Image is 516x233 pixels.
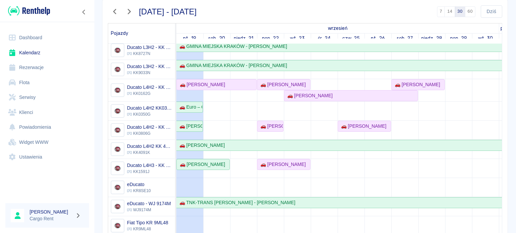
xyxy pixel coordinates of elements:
[5,75,89,90] a: Flota
[207,34,227,43] a: 20 września 2025
[112,182,123,193] img: Image
[30,209,73,215] h6: [PERSON_NAME]
[5,30,89,45] a: Dashboard
[5,60,89,75] a: Rezerwacje
[177,123,202,130] div: 🚗 [PERSON_NAME]
[112,85,123,96] img: Image
[112,201,123,212] img: Image
[139,7,197,16] h3: [DATE] - [DATE]
[112,64,123,75] img: Image
[127,181,151,188] h6: eDucato
[112,163,123,174] img: Image
[127,150,172,156] p: KK4091K
[127,169,172,175] p: KK1591J
[127,200,171,207] h6: eDucato - WJ 9174M
[437,6,445,17] button: 7 dni
[127,219,168,226] h6: Fiat Tipo KR 9ML48
[465,6,475,17] button: 60 dni
[288,34,307,43] a: 23 września 2025
[127,111,172,117] p: KK0350G
[369,34,387,43] a: 26 września 2025
[5,5,50,16] a: Renthelp logo
[5,105,89,120] a: Klienci
[127,207,171,213] p: WJ9174M
[5,120,89,135] a: Powiadomienia
[112,125,123,136] img: Image
[285,92,333,99] div: 🚗 [PERSON_NAME]
[5,45,89,60] a: Kalendarz
[260,34,281,43] a: 22 września 2025
[5,90,89,105] a: Serwisy
[127,70,172,76] p: KK9033N
[341,34,362,43] a: 25 września 2025
[127,143,172,150] h6: Ducato L4H2 KK 4091K
[258,161,306,168] div: 🚗 [PERSON_NAME]
[30,215,73,222] p: Cargo Rent
[420,34,444,43] a: 28 września 2025
[181,34,198,43] a: 19 września 2025
[476,34,495,43] a: 30 września 2025
[326,23,349,33] a: 19 września 2025
[481,5,502,18] button: Dziś
[127,63,172,70] h6: Ducato L3H2 - KK 9033N
[127,162,172,169] h6: Ducato L4H3 - KK 1591J
[177,81,225,88] div: 🚗 [PERSON_NAME]
[455,6,465,17] button: 30 dni
[177,142,225,149] div: 🚗 [PERSON_NAME]
[112,106,123,117] img: Image
[5,135,89,150] a: Widget WWW
[392,81,440,88] div: 🚗 [PERSON_NAME]
[5,150,89,165] a: Ustawienia
[112,144,123,155] img: Image
[177,199,295,206] div: 🚗 TNK-TRANS [PERSON_NAME] - [PERSON_NAME]
[79,8,89,16] button: Zwiń nawigację
[127,91,172,97] p: KK0162G
[127,51,172,57] p: KK8727N
[127,226,168,232] p: KR9ML48
[232,34,255,43] a: 21 września 2025
[111,31,128,36] span: Pojazdy
[127,188,151,194] p: KR8SE10
[127,84,172,91] h6: Ducato L4H2 - KK 0162G
[316,34,332,43] a: 24 września 2025
[127,105,172,111] h6: Ducato L4H2 KK0350G
[258,81,306,88] div: 🚗 [PERSON_NAME]
[177,161,225,168] div: 🚗 [PERSON_NAME]
[338,123,386,130] div: 🚗 [PERSON_NAME]
[112,45,123,56] img: Image
[177,104,202,111] div: 🚗 Euro – Glas [PERSON_NAME] Noga S.J - [PERSON_NAME]
[444,6,455,17] button: 14 dni
[177,62,287,69] div: 🚗 GMINA MIEJSKA KRAKÓW - [PERSON_NAME]
[112,220,123,231] img: Image
[127,44,172,51] h6: Ducato L3H2 - KK 8727N
[177,43,287,50] div: 🚗 GMINA MIEJSKA KRAKÓW - [PERSON_NAME]
[127,130,172,136] p: KK0806G
[127,124,172,130] h6: Ducato L4H2 - KK 0806G
[448,34,469,43] a: 29 września 2025
[258,123,283,130] div: 🚗 [PERSON_NAME]
[8,5,50,16] img: Renthelp logo
[395,34,415,43] a: 27 września 2025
